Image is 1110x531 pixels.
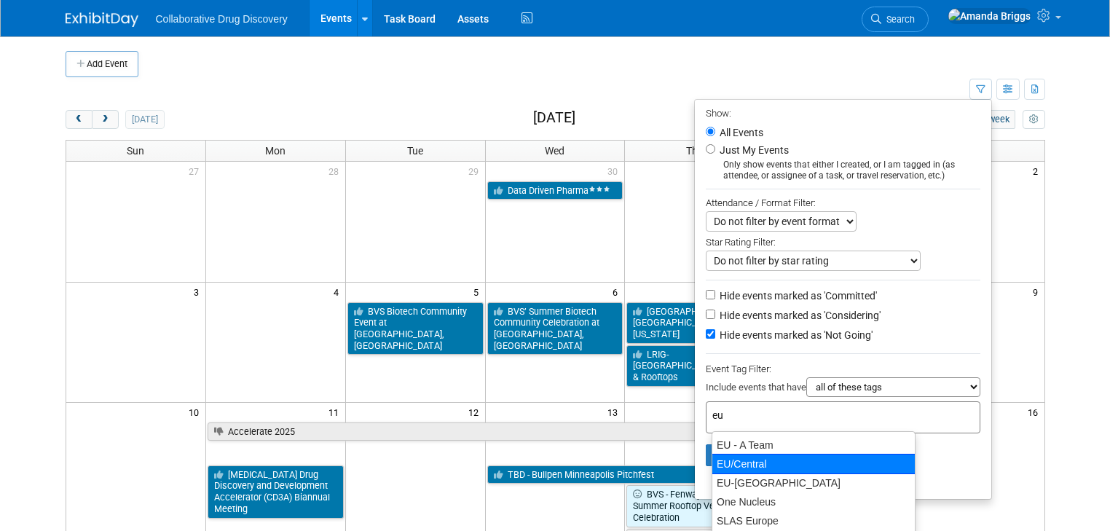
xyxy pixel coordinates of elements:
i: Personalize Calendar [1029,115,1039,125]
div: Star Rating Filter: [706,232,980,251]
span: 13 [606,403,624,421]
a: BVS’ Summer Biotech Community Celebration at [GEOGRAPHIC_DATA], [GEOGRAPHIC_DATA] [487,302,623,355]
a: Search [862,7,929,32]
div: Attendance / Format Filter: [706,194,980,211]
input: Type tag and hit enter [712,408,916,422]
label: Hide events marked as 'Committed' [717,288,877,303]
a: Accelerate 2025 [208,422,763,441]
span: 16 [1026,403,1044,421]
div: EU - A Team [712,436,915,455]
span: Thu [686,145,704,157]
span: 29 [467,162,485,180]
span: 3 [192,283,205,301]
span: 28 [327,162,345,180]
div: One Nucleus [712,492,915,511]
span: Sun [127,145,144,157]
div: Include events that have [706,377,980,401]
button: myCustomButton [1023,110,1044,129]
div: SLAS Europe [712,511,915,530]
button: [DATE] [125,110,164,129]
span: 9 [1031,283,1044,301]
div: EU/Central [712,454,916,474]
span: 4 [332,283,345,301]
a: LRIG-[GEOGRAPHIC_DATA]: Robots & Rooftops [626,345,763,387]
h2: [DATE] [533,110,575,126]
div: Event Tag Filter: [706,361,980,377]
a: [MEDICAL_DATA] Drug Discovery and Development Accelerator (CD3A) Biannual Meeting [208,465,344,519]
a: Data Driven Pharma [487,181,623,200]
span: Tue [407,145,423,157]
span: 12 [467,403,485,421]
label: Just My Events [717,143,789,157]
label: Hide events marked as 'Considering' [717,308,881,323]
div: EU-[GEOGRAPHIC_DATA] [712,473,915,492]
button: Add Event [66,51,138,77]
span: 10 [187,403,205,421]
span: 30 [606,162,624,180]
button: next [92,110,119,129]
div: Only show events that either I created, or I am tagged in (as attendee, or assignee of a task, or... [706,160,980,181]
span: 5 [472,283,485,301]
button: Apply [706,444,752,466]
span: Wed [545,145,564,157]
span: Search [881,14,915,25]
button: prev [66,110,92,129]
a: BVS Biotech Community Event at [GEOGRAPHIC_DATA], [GEOGRAPHIC_DATA] [347,302,484,355]
label: Hide events marked as 'Not Going' [717,328,873,342]
div: Show: [706,103,980,122]
a: BVS - Fenway Biotech Summer Rooftop Vendor Expo Celebration [626,485,763,527]
span: 27 [187,162,205,180]
span: 2 [1031,162,1044,180]
span: Mon [265,145,286,157]
span: 11 [327,403,345,421]
a: TBD - Bullpen Minneapolis Pitchfest [487,465,903,484]
label: All Events [717,127,763,138]
img: Amanda Briggs [948,8,1031,24]
span: 6 [611,283,624,301]
span: Collaborative Drug Discovery [156,13,288,25]
img: ExhibitDay [66,12,138,27]
a: [GEOGRAPHIC_DATA] in [GEOGRAPHIC_DATA], [US_STATE] [626,302,763,344]
button: week [982,110,1015,129]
